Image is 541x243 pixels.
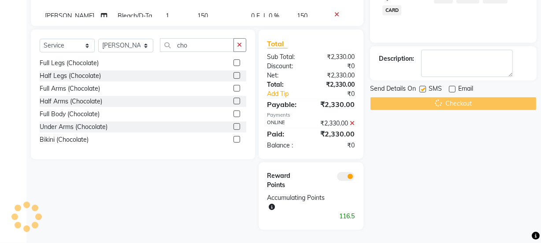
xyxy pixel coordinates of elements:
[319,89,361,99] div: ₹0
[311,129,361,139] div: ₹2,330.00
[261,119,311,128] div: ONLINE
[40,122,107,132] div: Under Arms (Chocolate)
[261,99,311,110] div: Payable:
[379,54,414,63] div: Description:
[429,84,442,95] span: SMS
[160,38,234,52] input: Search or Scan
[261,141,311,150] div: Balance :
[370,84,416,95] span: Send Details On
[267,39,288,48] span: Total
[261,62,311,71] div: Discount:
[269,11,279,21] span: 0 %
[251,11,260,21] span: 0 F
[261,193,337,212] div: Accumulating Points
[261,171,311,190] div: Reward Points
[382,5,401,15] span: CARD
[297,12,308,20] span: 150
[311,62,361,71] div: ₹0
[40,97,102,106] div: Half Arms (Chocolate)
[261,52,311,62] div: Sub Total:
[40,84,100,93] div: Full Arms (Chocolate)
[261,80,311,89] div: Total:
[261,212,362,221] div: 116.5
[45,12,94,20] span: [PERSON_NAME]
[261,129,311,139] div: Paid:
[311,80,361,89] div: ₹2,330.00
[166,12,169,20] span: 1
[40,71,101,81] div: Half Legs (Chocolate)
[263,11,265,21] span: |
[311,99,361,110] div: ₹2,330.00
[118,12,152,38] span: Bleach/D-Tan-Face Bleach
[311,52,361,62] div: ₹2,330.00
[40,59,99,68] div: Full Legs (Chocolate)
[311,141,361,150] div: ₹0
[261,71,311,80] div: Net:
[40,135,89,144] div: Bikini (Chocolate)
[197,12,208,20] span: 150
[311,119,361,128] div: ₹2,330.00
[458,84,473,95] span: Email
[40,110,100,119] div: Full Body (Chocolate)
[261,89,319,99] a: Add Tip
[311,71,361,80] div: ₹2,330.00
[267,111,355,119] div: Payments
